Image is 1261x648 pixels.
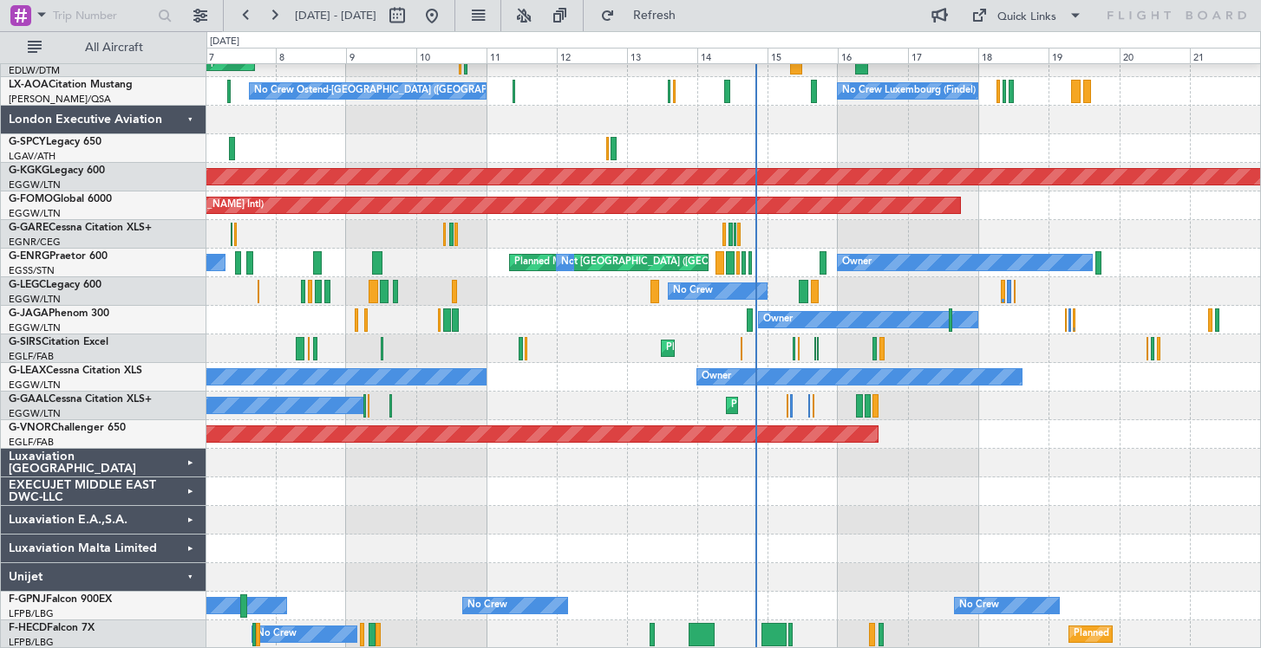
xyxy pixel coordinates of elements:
[9,64,60,77] a: EDLW/DTM
[1049,48,1119,63] div: 19
[978,48,1049,63] div: 18
[9,594,112,605] a: F-GPNJFalcon 900EX
[9,150,56,163] a: LGAV/ATH
[9,223,152,233] a: G-GARECessna Citation XLS+
[254,78,539,104] div: No Crew Ostend-[GEOGRAPHIC_DATA] ([GEOGRAPHIC_DATA])
[908,48,978,63] div: 17
[959,593,999,619] div: No Crew
[9,178,61,191] a: EGGW/LTN
[9,394,49,405] span: G-GAAL
[842,78,976,104] div: No Crew Luxembourg (Findel)
[838,48,908,63] div: 16
[9,137,46,147] span: G-SPCY
[731,392,794,418] div: Planned Maint
[9,251,49,262] span: G-ENRG
[9,194,53,204] span: G-FOMO
[9,321,61,334] a: EGGW/LTN
[487,48,557,63] div: 11
[9,423,51,433] span: G-VNOR
[346,48,416,63] div: 9
[9,236,61,249] a: EGNR/CEG
[53,3,153,29] input: Trip Number
[963,2,1091,29] button: Quick Links
[9,366,46,376] span: G-LEAX
[9,293,61,306] a: EGGW/LTN
[19,34,188,62] button: All Aircraft
[257,621,297,647] div: No Crew
[9,165,105,176] a: G-KGKGLegacy 600
[9,223,49,233] span: G-GARE
[9,594,46,605] span: F-GPNJ
[557,48,627,63] div: 12
[9,93,111,106] a: [PERSON_NAME]/QSA
[702,364,731,390] div: Owner
[9,366,142,376] a: G-LEAXCessna Citation XLS
[206,48,276,63] div: 7
[1120,48,1190,63] div: 20
[9,137,101,147] a: G-SPCYLegacy 650
[9,264,55,277] a: EGSS/STN
[842,249,872,275] div: Owner
[666,335,939,361] div: Planned Maint [GEOGRAPHIC_DATA] ([GEOGRAPHIC_DATA])
[9,623,47,633] span: F-HECD
[9,308,49,319] span: G-JAGA
[9,623,95,633] a: F-HECDFalcon 7X
[697,48,768,63] div: 14
[9,80,49,90] span: LX-AOA
[9,251,108,262] a: G-ENRGPraetor 600
[45,42,183,54] span: All Aircraft
[9,194,112,204] a: G-FOMOGlobal 6000
[9,337,108,347] a: G-SIRSCitation Excel
[9,394,152,405] a: G-GAALCessna Citation XLS+
[627,48,697,63] div: 13
[673,278,713,304] div: No Crew
[9,80,133,90] a: LX-AOACitation Mustang
[1190,48,1260,63] div: 21
[9,436,54,449] a: EGLF/FAB
[763,307,793,333] div: Owner
[514,249,787,275] div: Planned Maint [GEOGRAPHIC_DATA] ([GEOGRAPHIC_DATA])
[9,337,42,347] span: G-SIRS
[416,48,487,63] div: 10
[561,249,601,275] div: No Crew
[768,48,838,63] div: 15
[295,8,376,23] span: [DATE] - [DATE]
[9,280,46,290] span: G-LEGC
[276,48,346,63] div: 8
[9,207,61,220] a: EGGW/LTN
[9,165,49,176] span: G-KGKG
[467,593,507,619] div: No Crew
[9,607,54,620] a: LFPB/LBG
[9,407,61,420] a: EGGW/LTN
[618,10,691,22] span: Refresh
[9,308,109,319] a: G-JAGAPhenom 300
[9,423,126,433] a: G-VNORChallenger 650
[997,9,1056,26] div: Quick Links
[9,280,101,290] a: G-LEGCLegacy 600
[592,2,696,29] button: Refresh
[210,35,239,49] div: [DATE]
[9,350,54,363] a: EGLF/FAB
[9,379,61,392] a: EGGW/LTN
